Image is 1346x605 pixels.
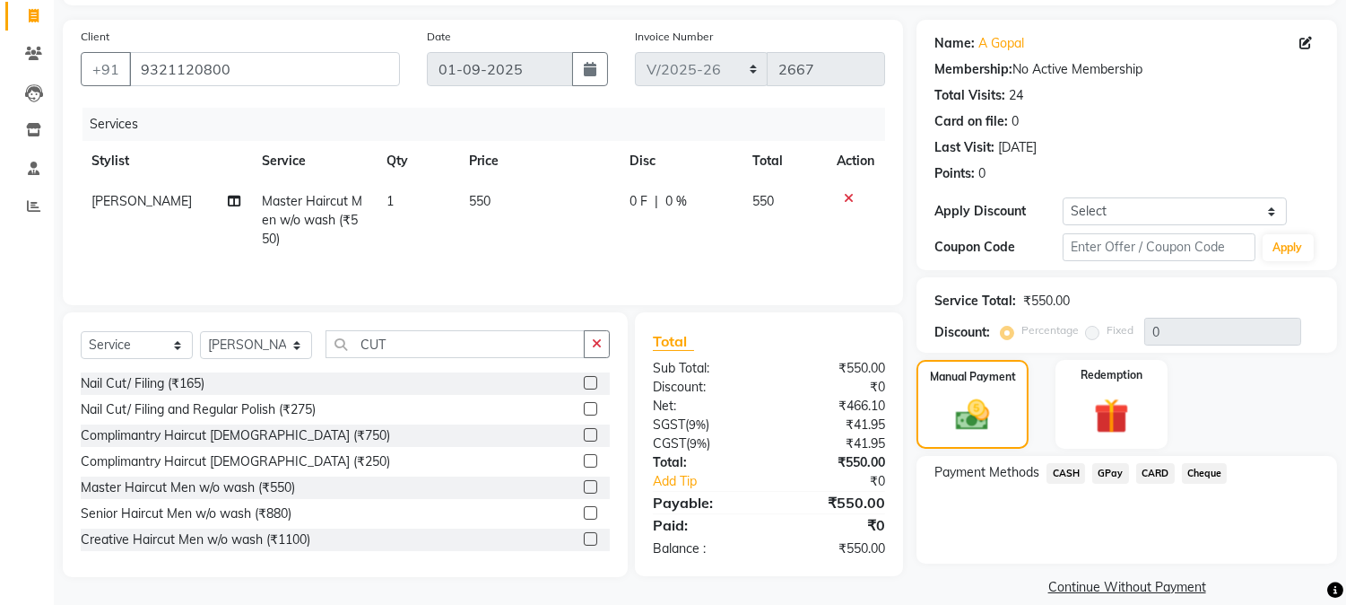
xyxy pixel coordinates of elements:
div: Coupon Code [934,238,1063,257]
div: Apply Discount [934,202,1063,221]
span: GPay [1092,463,1129,484]
div: Master Haircut Men w/o wash (₹550) [81,478,295,497]
span: Cheque [1182,463,1228,484]
div: ₹466.10 [769,397,899,416]
div: Sub Total: [639,359,769,378]
label: Redemption [1081,367,1142,383]
span: 1 [386,193,394,209]
div: Senior Haircut Men w/o wash (₹880) [81,504,291,523]
div: Services [82,108,899,141]
button: Apply [1263,234,1314,261]
th: Stylist [81,141,252,181]
label: Date [427,29,451,45]
span: CGST [653,435,686,452]
div: ₹0 [769,514,899,536]
div: Total: [639,453,769,472]
div: [DATE] [998,138,1037,157]
div: Total Visits: [934,86,1005,105]
span: [PERSON_NAME] [91,193,192,209]
div: Membership: [934,60,1012,79]
span: 550 [753,193,775,209]
span: 9% [690,436,707,451]
button: +91 [81,52,131,86]
div: Last Visit: [934,138,994,157]
div: Card on file: [934,112,1008,131]
div: ₹0 [791,472,899,491]
th: Total [742,141,827,181]
th: Qty [376,141,458,181]
div: Nail Cut/ Filing and Regular Polish (₹275) [81,400,316,419]
span: 550 [469,193,491,209]
span: CASH [1046,463,1085,484]
span: 0 % [665,192,687,211]
span: CARD [1136,463,1175,484]
span: Master Haircut Men w/o wash (₹550) [263,193,363,247]
div: Creative Haircut Men w/o wash (₹1100) [81,530,310,549]
div: Complimantry Haircut [DEMOGRAPHIC_DATA] (₹750) [81,426,390,445]
div: Balance : [639,539,769,558]
div: Discount: [934,323,990,342]
th: Disc [619,141,742,181]
div: ₹41.95 [769,434,899,453]
th: Action [826,141,885,181]
div: ₹550.00 [1023,292,1070,311]
label: Percentage [1021,322,1079,338]
div: Name: [934,34,975,53]
img: _gift.svg [1083,394,1140,438]
div: Net: [639,397,769,416]
label: Client [81,29,109,45]
img: _cash.svg [945,396,999,434]
div: Paid: [639,514,769,536]
span: Total [653,332,694,351]
a: Continue Without Payment [920,578,1333,597]
div: ₹550.00 [769,453,899,472]
div: ( ) [639,434,769,453]
span: SGST [653,416,685,433]
span: | [655,192,658,211]
div: ₹550.00 [769,492,899,513]
label: Fixed [1107,322,1133,338]
div: 0 [1012,112,1019,131]
div: ( ) [639,416,769,434]
label: Invoice Number [635,29,713,45]
th: Service [252,141,377,181]
div: Complimantry Haircut [DEMOGRAPHIC_DATA] (₹250) [81,452,390,471]
span: 0 F [630,192,647,211]
input: Search or Scan [326,330,585,358]
div: 0 [978,164,986,183]
div: No Active Membership [934,60,1319,79]
div: Payable: [639,492,769,513]
input: Search by Name/Mobile/Email/Code [129,52,400,86]
div: Nail Cut/ Filing (₹165) [81,374,204,393]
div: 24 [1009,86,1023,105]
div: ₹0 [769,378,899,397]
input: Enter Offer / Coupon Code [1063,233,1255,261]
th: Price [458,141,619,181]
div: Discount: [639,378,769,397]
span: 9% [689,417,706,432]
a: A Gopal [978,34,1024,53]
div: ₹550.00 [769,539,899,558]
div: ₹41.95 [769,416,899,434]
span: Payment Methods [934,463,1039,482]
label: Manual Payment [930,369,1016,385]
div: ₹550.00 [769,359,899,378]
a: Add Tip [639,472,791,491]
div: Points: [934,164,975,183]
div: Service Total: [934,292,1016,311]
